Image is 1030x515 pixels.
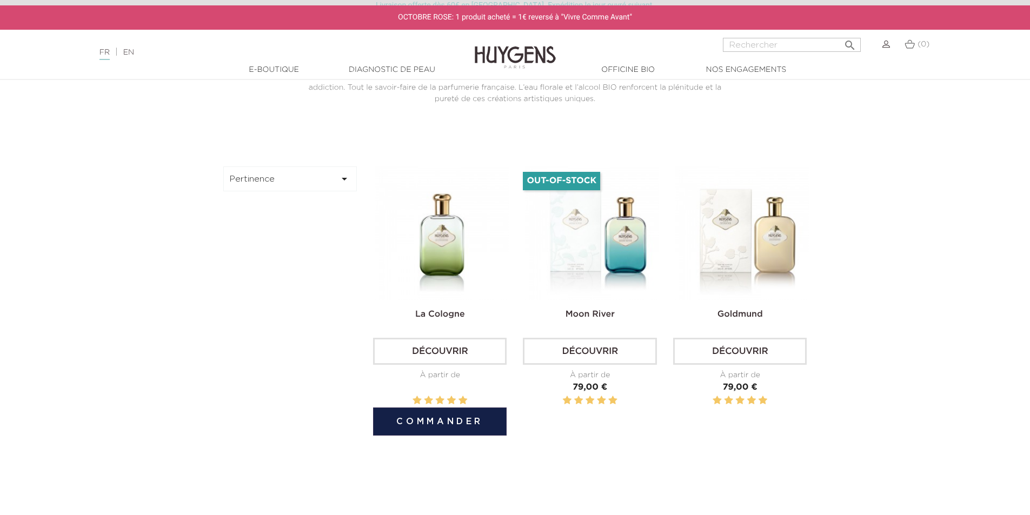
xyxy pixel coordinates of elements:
[563,394,572,407] label: 1
[424,394,433,407] label: 2
[373,338,507,365] a: Découvrir
[436,394,444,407] label: 3
[673,370,807,381] div: À partir de
[475,29,556,70] img: Huygens
[223,166,357,191] button: Pertinence
[525,166,659,300] img: Moon River - La cologne Intense
[99,49,110,60] a: FR
[123,49,134,56] a: EN
[840,35,860,49] button: 
[747,394,756,407] label: 4
[413,394,421,407] label: 1
[573,383,607,392] span: 79,00 €
[574,64,682,76] a: Officine Bio
[759,394,767,407] label: 5
[673,338,807,365] a: Découvrir
[736,394,745,407] label: 3
[713,394,721,407] label: 1
[338,172,351,185] i: 
[675,166,809,300] img: Goldmund
[597,394,606,407] label: 4
[523,370,656,381] div: À partir de
[574,394,583,407] label: 2
[94,46,421,59] div: |
[373,407,507,436] button: Commander
[717,310,763,319] a: Goldmund
[566,310,615,319] a: Moon River
[220,64,328,76] a: E-Boutique
[301,71,729,105] p: Des parfums naturels d’une qualité inégalée. Des signatures libres, raffinées et sensuelles. Sill...
[373,370,507,381] div: À partir de
[918,41,929,48] span: (0)
[608,394,617,407] label: 5
[723,383,757,392] span: 79,00 €
[843,36,856,49] i: 
[692,64,800,76] a: Nos engagements
[724,394,733,407] label: 2
[723,38,861,52] input: Rechercher
[338,64,446,76] a: Diagnostic de peau
[523,172,600,190] li: Out-of-Stock
[415,310,465,319] a: La Cologne
[458,394,467,407] label: 5
[586,394,594,407] label: 3
[447,394,456,407] label: 4
[523,338,656,365] a: Découvrir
